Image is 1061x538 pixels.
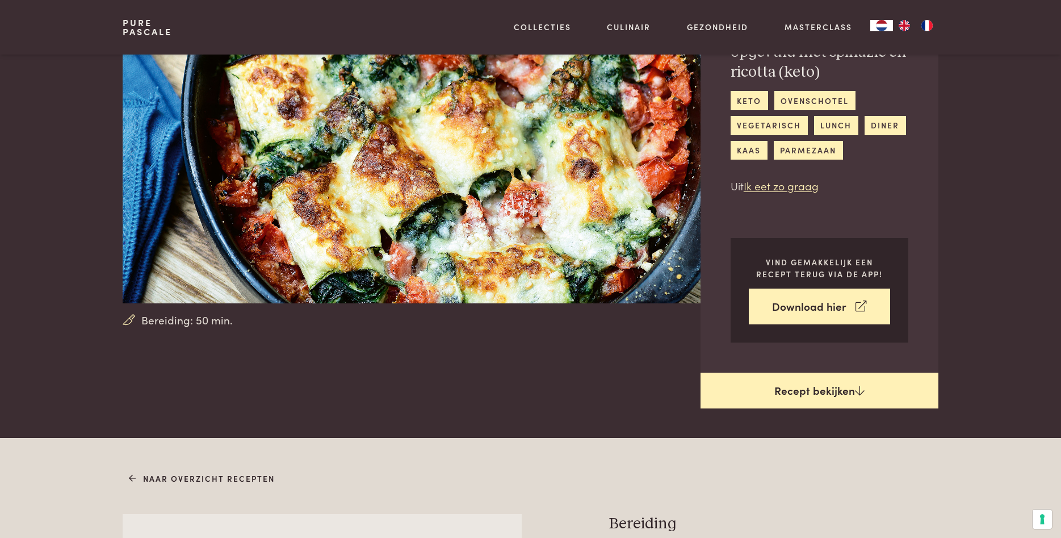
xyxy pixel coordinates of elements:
a: NL [870,20,893,31]
a: FR [916,20,938,31]
a: ovenschotel [774,91,855,110]
h3: Bereiding [609,514,938,534]
a: lunch [814,116,858,135]
p: Vind gemakkelijk een recept terug via de app! [749,256,890,280]
a: EN [893,20,916,31]
a: vegetarisch [731,116,808,135]
a: PurePascale [123,18,172,36]
div: Language [870,20,893,31]
a: Culinair [607,21,651,33]
a: Masterclass [785,21,852,33]
a: parmezaan [774,141,843,160]
a: kaas [731,141,768,160]
a: Naar overzicht recepten [129,473,275,485]
ul: Language list [893,20,938,31]
a: Download hier [749,289,890,324]
a: Gezondheid [687,21,748,33]
a: Recept bekijken [701,373,938,409]
aside: Language selected: Nederlands [870,20,938,31]
span: Bereiding: 50 min. [141,312,233,328]
a: Collecties [514,21,571,33]
a: keto [731,91,768,110]
a: diner [865,116,906,135]
p: Uit [731,178,908,194]
button: Uw voorkeuren voor toestemming voor trackingtechnologieën [1033,510,1052,529]
a: Ik eet zo graag [744,178,819,193]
